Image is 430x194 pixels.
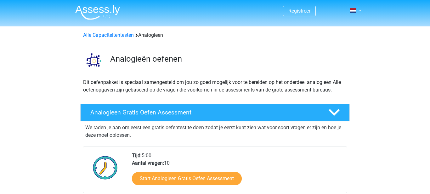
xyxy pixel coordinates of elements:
h4: Analogieen Gratis Oefen Assessment [90,109,318,116]
a: Start Analogieen Gratis Oefen Assessment [132,172,242,185]
div: 5:00 10 [127,152,347,193]
p: We raden je aan om eerst een gratis oefentest te doen zodat je eerst kunt zien wat voor soort vra... [85,124,345,139]
img: analogieen [81,47,107,73]
img: Assessly [75,5,120,20]
a: Alle Capaciteitentesten [83,32,134,38]
h3: Analogieën oefenen [110,54,345,64]
a: Registreer [288,8,310,14]
div: Analogieen [81,31,349,39]
b: Tijd: [132,152,142,158]
p: Dit oefenpakket is speciaal samengesteld om jou zo goed mogelijk voor te bereiden op het onderdee... [83,79,347,94]
a: Analogieen Gratis Oefen Assessment [78,104,352,121]
b: Aantal vragen: [132,160,164,166]
img: Klok [89,152,121,183]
